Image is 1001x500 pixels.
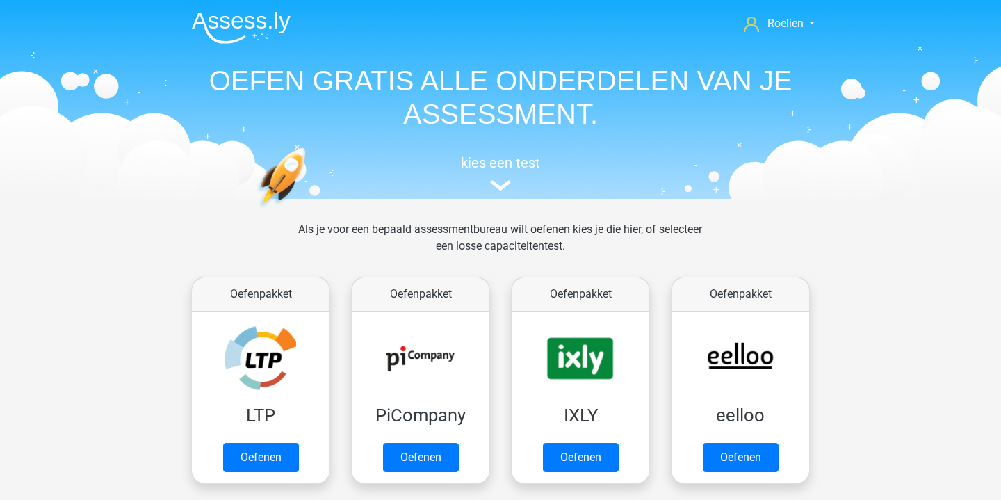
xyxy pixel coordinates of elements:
[257,147,359,273] img: oefenen
[767,17,804,30] span: Roelien
[181,154,820,191] a: kies een test
[181,64,820,131] h1: OEFEN GRATIS ALLE ONDERDELEN VAN JE ASSESSMENT.
[223,443,299,472] a: Oefenen
[703,443,779,472] a: Oefenen
[383,443,459,472] a: Oefenen
[181,154,820,171] h5: kies een test
[738,15,820,32] a: Roelien
[490,180,511,191] img: assessment
[192,11,291,44] img: Assessly
[543,443,619,472] a: Oefenen
[287,221,713,271] div: Als je voor een bepaald assessmentbureau wilt oefenen kies je die hier, of selecteer een losse ca...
